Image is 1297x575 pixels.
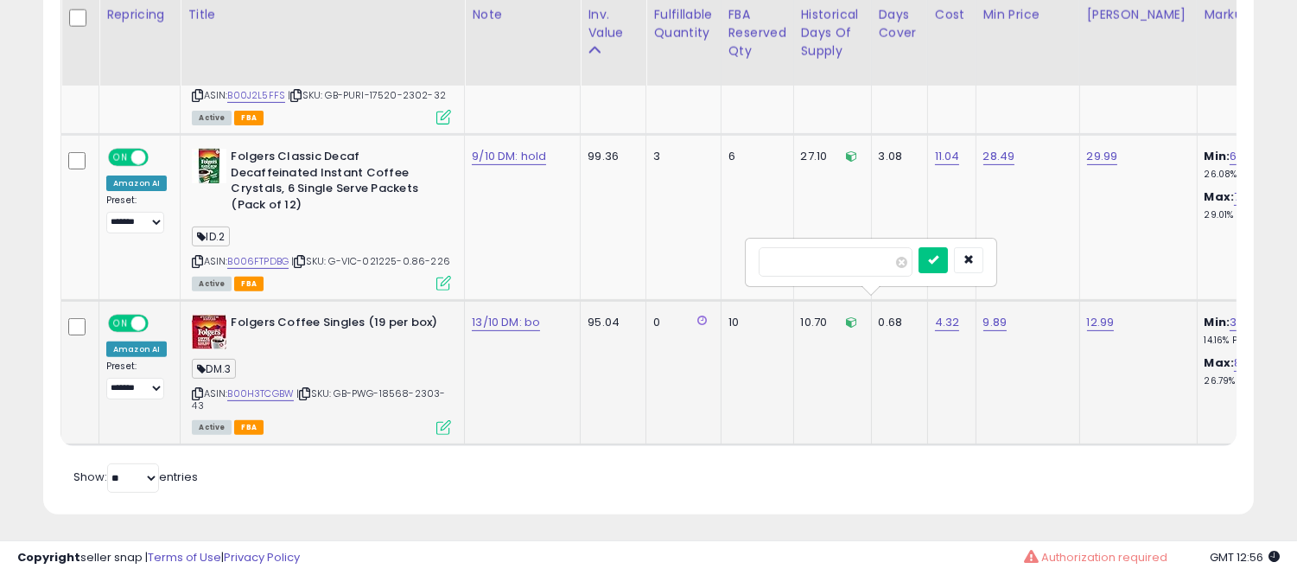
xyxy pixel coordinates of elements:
[110,316,131,330] span: ON
[801,6,864,61] div: Historical Days Of Supply
[227,387,294,401] a: B00H3TCGBW
[588,149,633,164] div: 99.36
[106,6,173,24] div: Repricing
[231,315,441,335] b: Folgers Coffee Singles (19 per box)
[192,315,226,349] img: 517nnqFSUYL._SL40_.jpg
[227,254,289,269] a: B006FTPDBG
[73,469,198,485] span: Show: entries
[728,6,786,61] div: FBA Reserved Qty
[1230,314,1258,331] a: 32.41
[983,314,1008,331] a: 9.89
[192,315,451,433] div: ASIN:
[192,227,230,246] span: ID.2
[983,6,1072,24] div: Min Price
[879,315,914,330] div: 0.68
[983,148,1015,165] a: 28.49
[192,149,451,289] div: ASIN:
[472,148,546,165] a: 9/10 DM: hold
[224,549,300,565] a: Privacy Policy
[288,88,446,102] span: | SKU: GB-PURI-17520-2302-32
[106,176,167,191] div: Amazon AI
[106,195,167,233] div: Preset:
[653,149,707,164] div: 3
[935,314,960,331] a: 4.32
[801,149,858,164] div: 27.10
[588,6,639,42] div: Inv. value
[106,361,167,399] div: Preset:
[879,149,914,164] div: 3.08
[192,111,232,125] span: All listings currently available for purchase on Amazon
[588,315,633,330] div: 95.04
[192,149,226,183] img: 51V9reHommL._SL40_.jpg
[1041,549,1167,565] span: Authorization required
[231,149,441,217] b: Folgers Classic Decaf Decaffeinated Instant Coffee Crystals, 6 Single Serve Packets (Pack of 12)
[1087,148,1118,165] a: 29.99
[653,315,707,330] div: 0
[291,254,450,268] span: | SKU: G-VIC-021225-0.86-226
[148,549,221,565] a: Terms of Use
[192,359,236,379] span: DM.3
[192,387,445,412] span: | SKU: GB-PWG-18568-2303-43
[1234,188,1264,206] a: 78.80
[1205,188,1235,205] b: Max:
[227,88,285,103] a: B00J2L5FFS
[146,150,174,165] span: OFF
[472,6,573,24] div: Note
[234,420,264,435] span: FBA
[935,148,960,165] a: 11.04
[234,111,264,125] span: FBA
[1210,549,1280,565] span: 2025-10-14 12:56 GMT
[1087,314,1115,331] a: 12.99
[801,315,858,330] div: 10.70
[110,150,131,165] span: ON
[653,6,713,42] div: Fulfillable Quantity
[1087,6,1190,24] div: [PERSON_NAME]
[17,550,300,566] div: seller snap | |
[234,277,264,291] span: FBA
[146,316,174,330] span: OFF
[935,6,969,24] div: Cost
[106,342,167,357] div: Amazon AI
[1205,355,1235,371] b: Max:
[188,6,457,24] div: Title
[192,420,232,435] span: All listings currently available for purchase on Amazon
[1205,148,1230,164] b: Min:
[1234,355,1265,372] a: 80.56
[728,149,780,164] div: 6
[1230,148,1260,165] a: 67.30
[472,314,540,331] a: 13/10 DM: bo
[879,6,920,42] div: Days Cover
[1205,314,1230,330] b: Min:
[192,277,232,291] span: All listings currently available for purchase on Amazon
[728,315,780,330] div: 10
[17,549,80,565] strong: Copyright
